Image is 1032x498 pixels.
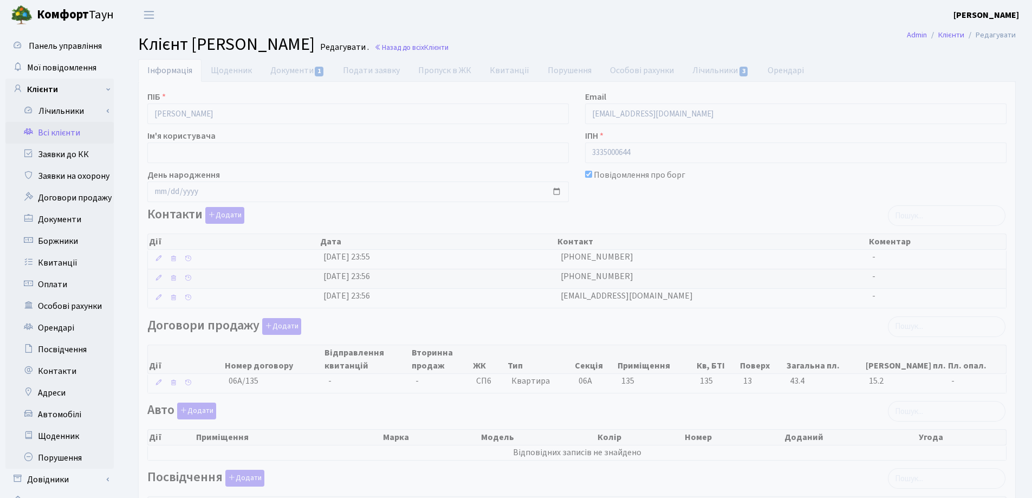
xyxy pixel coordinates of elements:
button: Договори продажу [262,318,301,335]
a: Автомобілі [5,404,114,425]
a: Документи [5,209,114,230]
th: Поверх [739,345,786,373]
b: [PERSON_NAME] [953,9,1019,21]
a: Щоденник [202,59,261,82]
a: Орендарі [758,59,813,82]
span: - [416,375,419,387]
a: [PERSON_NAME] [953,9,1019,22]
th: Марка [382,430,480,445]
a: Мої повідомлення [5,57,114,79]
input: Пошук... [888,468,1005,489]
a: Подати заявку [334,59,409,82]
span: Мої повідомлення [27,62,96,74]
nav: breadcrumb [891,24,1032,47]
th: Модель [480,430,596,445]
span: - [328,375,332,387]
a: Порушення [5,447,114,469]
th: ЖК [472,345,507,373]
label: Авто [147,403,216,419]
a: Додати [203,205,244,224]
a: Особові рахунки [601,59,683,82]
label: Ім'я користувача [147,130,216,143]
span: 43.4 [790,375,861,387]
span: [DATE] 23:56 [323,270,370,282]
a: Додати [259,316,301,335]
span: [PHONE_NUMBER] [561,270,633,282]
a: Admin [907,29,927,41]
a: Клієнти [938,29,964,41]
a: Пропуск в ЖК [409,59,481,82]
b: Комфорт [37,6,89,23]
th: Номер [684,430,783,445]
img: logo.png [11,4,33,26]
a: Квитанції [5,252,114,274]
th: Дії [148,234,319,249]
span: [PHONE_NUMBER] [561,251,633,263]
span: Клієнт [PERSON_NAME] [138,32,315,57]
span: Клієнти [424,42,449,53]
span: Таун [37,6,114,24]
input: Пошук... [888,401,1005,422]
th: Пл. опал. [947,345,1006,373]
label: Договори продажу [147,318,301,335]
span: Панель управління [29,40,102,52]
a: Орендарі [5,317,114,339]
td: Відповідних записів не знайдено [148,445,1006,460]
span: - [872,251,875,263]
a: Назад до всіхКлієнти [374,42,449,53]
th: Приміщення [195,430,382,445]
a: Особові рахунки [5,295,114,317]
a: Порушення [538,59,601,82]
span: - [872,270,875,282]
span: Квартира [511,375,570,387]
th: Дії [148,430,195,445]
span: 06А [579,375,592,387]
a: Лічильники [12,100,114,122]
span: - [872,290,875,302]
span: 135 [621,375,634,387]
span: 135 [700,375,735,387]
label: Повідомлення про борг [594,169,685,182]
th: Контакт [556,234,868,249]
button: Переключити навігацію [135,6,163,24]
button: Посвідчення [225,470,264,487]
a: Адреси [5,382,114,404]
th: Кв, БТІ [696,345,739,373]
th: Угода [918,430,1006,445]
a: Квитанції [481,59,538,82]
span: [EMAIL_ADDRESS][DOMAIN_NAME] [561,290,693,302]
a: Посвідчення [5,339,114,360]
th: Відправлення квитанцій [323,345,411,373]
span: 1 [315,67,323,76]
a: Щоденник [5,425,114,447]
a: Додати [174,401,216,420]
a: Лічильники [683,59,758,82]
a: Контакти [5,360,114,382]
a: Заявки до КК [5,144,114,165]
li: Редагувати [964,29,1016,41]
span: [DATE] 23:56 [323,290,370,302]
a: Боржники [5,230,114,252]
a: Оплати [5,274,114,295]
button: Авто [177,403,216,419]
a: Панель управління [5,35,114,57]
span: 06А/135 [229,375,258,387]
th: Коментар [868,234,1006,249]
th: Секція [574,345,617,373]
label: Посвідчення [147,470,264,487]
a: Інформація [138,59,202,82]
label: Email [585,90,606,104]
th: Дата [319,234,556,249]
label: ПІБ [147,90,166,104]
th: Доданий [783,430,918,445]
span: 13 [743,375,781,387]
th: Дії [148,345,224,373]
th: Тип [507,345,573,373]
th: Колір [596,430,684,445]
span: - [951,375,1002,387]
input: Пошук... [888,205,1005,226]
th: Загальна пл. [786,345,865,373]
th: Приміщення [616,345,695,373]
a: Довідники [5,469,114,490]
th: Номер договору [224,345,324,373]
